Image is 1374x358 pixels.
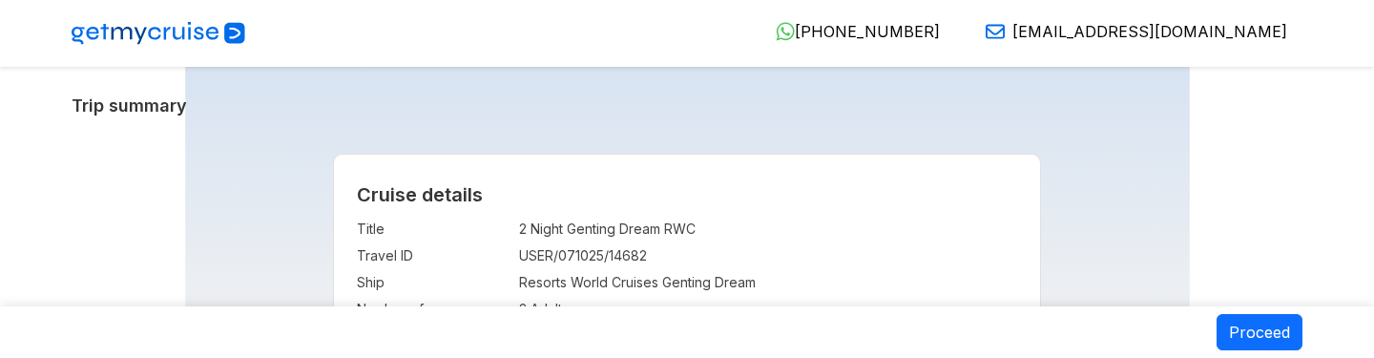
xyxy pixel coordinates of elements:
[519,216,1018,242] td: 2 Night Genting Dream RWC
[357,242,510,269] td: Travel ID
[72,95,1302,116] a: Trip summary
[970,22,1287,41] a: [EMAIL_ADDRESS][DOMAIN_NAME]
[519,269,1018,296] td: Resorts World Cruises Genting Dream
[510,242,519,269] td: :
[760,22,940,41] a: [PHONE_NUMBER]
[519,242,1018,269] td: USER/071025/14682
[357,296,510,323] td: Number of passengers
[519,296,1018,323] td: 2 Adults
[510,269,519,296] td: :
[776,22,795,41] img: WhatsApp
[986,22,1005,41] img: Email
[357,269,510,296] td: Ship
[1012,22,1287,41] span: [EMAIL_ADDRESS][DOMAIN_NAME]
[357,216,510,242] td: Title
[510,216,519,242] td: :
[1217,314,1302,350] button: Proceed
[795,22,940,41] span: [PHONE_NUMBER]
[510,296,519,323] td: :
[357,183,1018,206] h2: Cruise details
